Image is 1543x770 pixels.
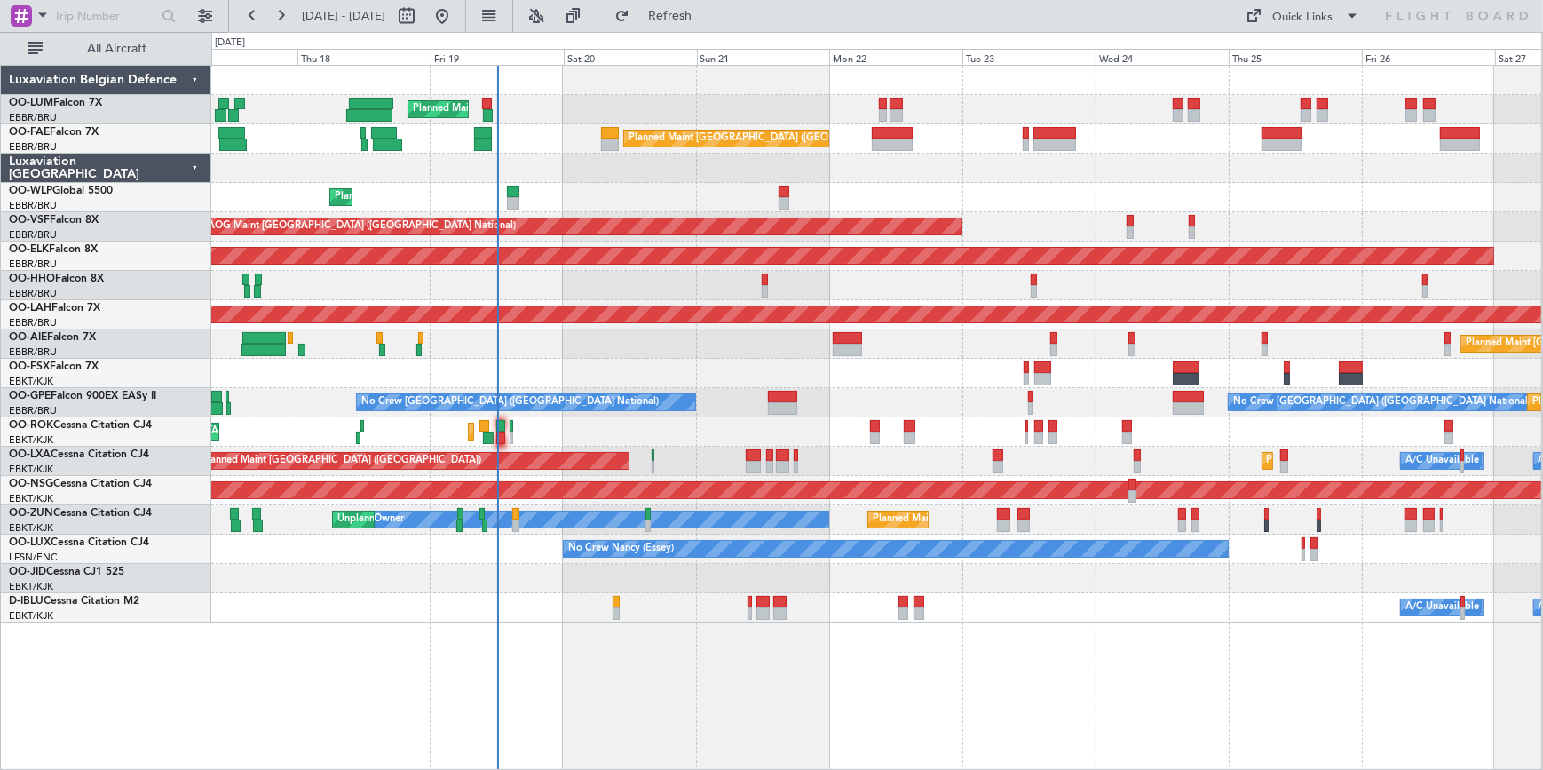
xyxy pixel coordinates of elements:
[9,521,53,535] a: EBKT/KJK
[829,49,962,65] div: Mon 22
[337,506,624,533] div: Unplanned Maint [GEOGRAPHIC_DATA]-[GEOGRAPHIC_DATA]
[9,567,124,577] a: OO-JIDCessna CJ1 525
[1238,2,1369,30] button: Quick Links
[1233,389,1531,416] div: No Crew [GEOGRAPHIC_DATA] ([GEOGRAPHIC_DATA] National)
[9,303,51,314] span: OO-LAH
[9,449,51,460] span: OO-LXA
[9,420,152,431] a: OO-ROKCessna Citation CJ4
[215,36,245,51] div: [DATE]
[361,389,659,416] div: No Crew [GEOGRAPHIC_DATA] ([GEOGRAPHIC_DATA] National)
[9,140,57,154] a: EBBR/BRU
[302,8,385,24] span: [DATE] - [DATE]
[1267,448,1474,474] div: Planned Maint Kortrijk-[GEOGRAPHIC_DATA]
[9,345,57,359] a: EBBR/BRU
[9,98,102,108] a: OO-LUMFalcon 7X
[9,111,57,124] a: EBBR/BRU
[297,49,431,65] div: Thu 18
[9,332,47,343] span: OO-AIE
[1273,9,1333,27] div: Quick Links
[1229,49,1362,65] div: Thu 25
[413,96,734,123] div: Planned Maint [GEOGRAPHIC_DATA] ([GEOGRAPHIC_DATA] National)
[1096,49,1229,65] div: Wed 24
[9,567,46,577] span: OO-JID
[568,536,674,562] div: No Crew Nancy (Essey)
[9,316,57,329] a: EBBR/BRU
[374,506,404,533] div: Owner
[9,420,53,431] span: OO-ROK
[9,274,104,284] a: OO-HHOFalcon 8X
[9,244,49,255] span: OO-ELK
[9,228,57,242] a: EBBR/BRU
[564,49,697,65] div: Sat 20
[697,49,830,65] div: Sun 21
[202,448,481,474] div: Planned Maint [GEOGRAPHIC_DATA] ([GEOGRAPHIC_DATA])
[9,215,50,226] span: OO-VSF
[9,537,51,548] span: OO-LUX
[9,127,50,138] span: OO-FAE
[9,361,50,372] span: OO-FSX
[9,274,55,284] span: OO-HHO
[9,580,53,593] a: EBKT/KJK
[9,609,53,623] a: EBKT/KJK
[46,43,187,55] span: All Aircraft
[606,2,713,30] button: Refresh
[9,433,53,447] a: EBKT/KJK
[9,492,53,505] a: EBKT/KJK
[9,287,57,300] a: EBBR/BRU
[962,49,1096,65] div: Tue 23
[9,596,44,607] span: D-IBLU
[633,10,708,22] span: Refresh
[9,244,98,255] a: OO-ELKFalcon 8X
[9,537,149,548] a: OO-LUXCessna Citation CJ4
[9,449,149,460] a: OO-LXACessna Citation CJ4
[9,258,57,271] a: EBBR/BRU
[1362,49,1495,65] div: Fri 26
[9,215,99,226] a: OO-VSFFalcon 8X
[20,35,193,63] button: All Aircraft
[208,213,516,240] div: AOG Maint [GEOGRAPHIC_DATA] ([GEOGRAPHIC_DATA] National)
[9,303,100,314] a: OO-LAHFalcon 7X
[629,125,950,152] div: Planned Maint [GEOGRAPHIC_DATA] ([GEOGRAPHIC_DATA] National)
[9,479,152,489] a: OO-NSGCessna Citation CJ4
[9,186,52,196] span: OO-WLP
[54,3,156,29] input: Trip Number
[9,127,99,138] a: OO-FAEFalcon 7X
[873,506,1080,533] div: Planned Maint Kortrijk-[GEOGRAPHIC_DATA]
[9,463,53,476] a: EBKT/KJK
[9,186,113,196] a: OO-WLPGlobal 5500
[164,49,297,65] div: Wed 17
[9,508,53,519] span: OO-ZUN
[9,391,156,401] a: OO-GPEFalcon 900EX EASy II
[9,508,152,519] a: OO-ZUNCessna Citation CJ4
[335,184,427,210] div: Planned Maint Liege
[9,361,99,372] a: OO-FSXFalcon 7X
[9,391,51,401] span: OO-GPE
[9,596,139,607] a: D-IBLUCessna Citation M2
[9,98,53,108] span: OO-LUM
[9,199,57,212] a: EBBR/BRU
[9,375,53,388] a: EBKT/KJK
[431,49,564,65] div: Fri 19
[9,479,53,489] span: OO-NSG
[9,404,57,417] a: EBBR/BRU
[9,551,58,564] a: LFSN/ENC
[9,332,96,343] a: OO-AIEFalcon 7X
